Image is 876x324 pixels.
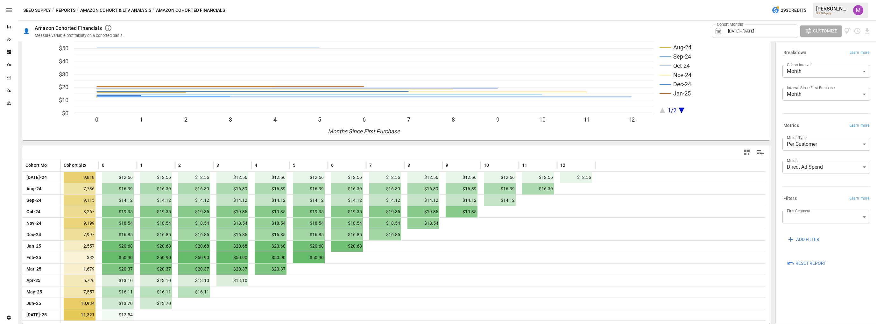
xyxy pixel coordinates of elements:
[152,6,155,14] div: /
[64,183,95,194] span: 7,736
[80,6,151,14] button: Amazon Cohort & LTV Analysis
[668,107,676,114] text: 1/2
[293,252,325,263] span: $50.90
[781,6,806,14] span: 293 Credits
[782,258,830,269] button: Reset Report
[102,252,134,263] span: $50.90
[446,162,448,168] span: 9
[87,161,95,170] button: Sort
[363,116,366,123] text: 6
[184,116,187,123] text: 2
[59,97,68,103] text: $10
[140,264,172,275] span: $20.37
[178,183,210,194] span: $16.39
[769,4,809,16] button: 293Credits
[787,208,810,214] label: First Segment
[178,218,210,229] span: $18.54
[255,162,257,168] span: 4
[584,116,590,123] text: 11
[782,88,870,101] div: Month
[296,161,305,170] button: Sort
[318,116,321,123] text: 5
[102,195,134,206] span: $14.12
[673,35,698,41] text: [DATE]-24
[849,1,867,19] button: Umer Muhammed
[77,6,79,14] div: /
[25,252,42,263] span: Feb-25
[25,241,42,252] span: Jan-25
[782,65,870,78] div: Month
[446,206,477,217] span: $19.35
[255,195,286,206] span: $14.12
[25,162,54,168] span: Cohort Month
[25,218,42,229] span: Nov-24
[25,229,42,240] span: Dec-24
[216,206,248,217] span: $19.35
[102,162,104,168] span: 0
[64,252,95,263] span: 332
[795,259,826,267] span: Reset Report
[216,162,219,168] span: 3
[528,161,537,170] button: Sort
[140,241,172,252] span: $20.68
[369,218,401,229] span: $18.54
[787,85,835,90] label: Interval Since First Purchase
[25,195,42,206] span: Sep-24
[140,183,172,194] span: $16.39
[334,161,343,170] button: Sort
[25,309,48,320] span: [DATE]-25
[102,241,134,252] span: $20.68
[782,161,870,173] div: Direct Ad Spend
[484,162,489,168] span: 10
[102,172,134,183] span: $12.56
[522,172,554,183] span: $12.56
[369,183,401,194] span: $16.39
[181,161,190,170] button: Sort
[22,26,766,140] div: A chart.
[293,183,325,194] span: $16.39
[407,206,439,217] span: $19.35
[216,229,248,240] span: $16.85
[673,62,690,69] text: Oct-24
[216,172,248,183] span: $12.56
[331,206,363,217] span: $19.35
[407,183,439,194] span: $16.39
[715,22,745,27] label: Cohort Months
[102,264,134,275] span: $20.37
[411,161,420,170] button: Sort
[331,241,363,252] span: $20.68
[216,241,248,252] span: $20.68
[25,206,41,217] span: Oct-24
[140,172,172,183] span: $12.56
[407,195,439,206] span: $14.12
[25,298,42,309] span: Jun-25
[255,183,286,194] span: $16.39
[220,161,229,170] button: Sort
[102,298,134,309] span: $13.70
[25,183,42,194] span: Aug-24
[102,218,134,229] span: $18.54
[178,286,210,298] span: $16.11
[102,183,134,194] span: $16.39
[59,58,68,65] text: $40
[331,195,363,206] span: $14.12
[331,162,334,168] span: 6
[782,138,870,151] div: Per Customer
[255,229,286,240] span: $16.85
[522,183,554,194] span: $16.39
[446,172,477,183] span: $12.56
[255,206,286,217] span: $19.35
[407,218,439,229] span: $18.54
[407,162,410,168] span: 8
[753,145,767,160] button: Manage Columns
[787,135,807,140] label: Metric Type
[64,241,95,252] span: 2,557
[216,195,248,206] span: $14.12
[522,162,527,168] span: 11
[64,264,95,275] span: 1,679
[140,218,172,229] span: $18.54
[102,309,134,320] span: $12.54
[331,218,363,229] span: $18.54
[143,161,152,170] button: Sort
[452,116,455,123] text: 8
